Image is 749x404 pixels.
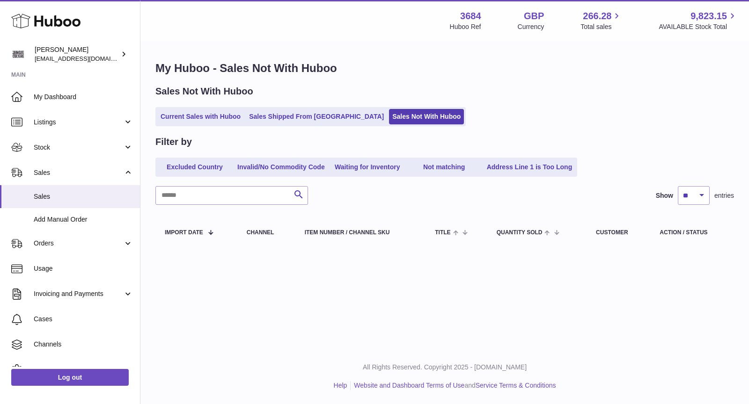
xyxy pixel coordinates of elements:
div: Channel [247,230,286,236]
span: AVAILABLE Stock Total [659,22,738,31]
span: Settings [34,365,133,374]
div: [PERSON_NAME] [35,45,119,63]
span: Import date [165,230,203,236]
p: All Rights Reserved. Copyright 2025 - [DOMAIN_NAME] [148,363,742,372]
strong: 3684 [460,10,481,22]
span: Sales [34,168,123,177]
span: Orders [34,239,123,248]
span: Quantity Sold [497,230,543,236]
span: Channels [34,340,133,349]
a: Website and Dashboard Terms of Use [354,382,464,389]
span: Invoicing and Payments [34,289,123,298]
div: Item Number / Channel SKU [305,230,417,236]
span: Add Manual Order [34,215,133,224]
span: Cases [34,315,133,324]
h1: My Huboo - Sales Not With Huboo [155,61,734,76]
div: Action / Status [660,230,725,236]
span: Sales [34,192,133,201]
a: Current Sales with Huboo [157,109,244,124]
span: 266.28 [583,10,611,22]
a: Invalid/No Commodity Code [234,159,328,175]
span: Usage [34,264,133,273]
div: Currency [518,22,544,31]
a: Sales Shipped From [GEOGRAPHIC_DATA] [246,109,387,124]
label: Show [656,191,673,200]
div: Huboo Ref [450,22,481,31]
a: 266.28 Total sales [580,10,622,31]
span: [EMAIL_ADDRESS][DOMAIN_NAME] [35,55,138,62]
h2: Sales Not With Huboo [155,85,253,98]
span: Stock [34,143,123,152]
span: Title [435,230,450,236]
span: Listings [34,118,123,127]
strong: GBP [524,10,544,22]
span: 9,823.15 [690,10,727,22]
a: Service Terms & Conditions [476,382,556,389]
a: Excluded Country [157,159,232,175]
div: Customer [596,230,641,236]
a: Waiting for Inventory [330,159,405,175]
a: Address Line 1 is Too Long [484,159,576,175]
h2: Filter by [155,136,192,148]
span: entries [714,191,734,200]
a: Sales Not With Huboo [389,109,464,124]
li: and [351,381,556,390]
span: My Dashboard [34,93,133,101]
a: Log out [11,369,129,386]
span: Total sales [580,22,622,31]
img: theinternationalventure@gmail.com [11,47,25,61]
a: Help [334,382,347,389]
a: Not matching [407,159,482,175]
a: 9,823.15 AVAILABLE Stock Total [659,10,738,31]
